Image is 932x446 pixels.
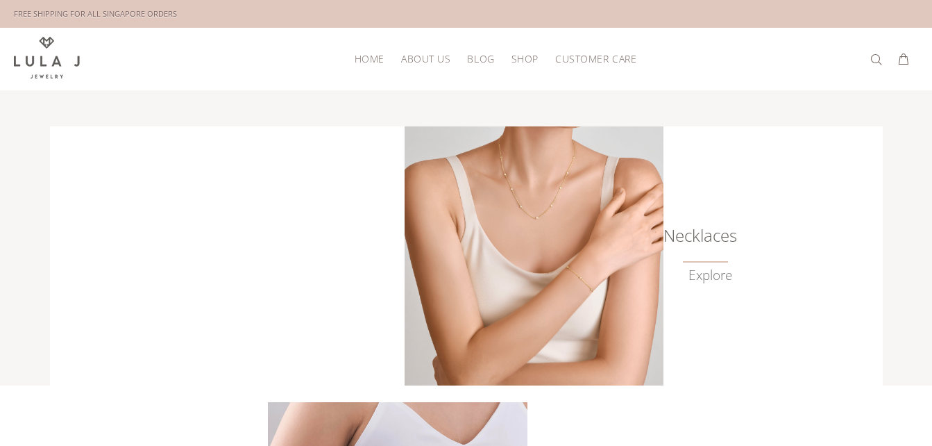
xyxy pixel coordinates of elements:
a: Shop [503,48,547,69]
a: Explore [688,267,732,283]
span: HOME [355,53,384,64]
span: Customer Care [555,53,636,64]
div: FREE SHIPPING FOR ALL SINGAPORE ORDERS [14,6,177,22]
a: HOME [346,48,393,69]
span: Shop [511,53,539,64]
a: About Us [393,48,459,69]
span: About Us [401,53,450,64]
img: Lula J Gold Necklaces Collection [405,126,663,386]
h6: Necklaces [663,229,732,242]
a: Blog [459,48,502,69]
a: Customer Care [547,48,636,69]
span: Blog [467,53,494,64]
